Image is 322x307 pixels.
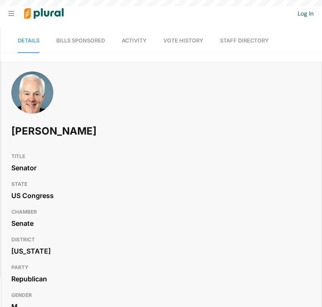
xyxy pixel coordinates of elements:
[56,37,105,44] span: Bills Sponsored
[11,119,191,144] h1: [PERSON_NAME]
[11,179,312,189] h3: STATE
[11,189,312,202] div: US Congress
[163,37,203,44] span: Vote History
[11,290,312,300] h3: GENDER
[18,29,39,53] a: Details
[11,273,312,285] div: Republican
[122,29,147,53] a: Activity
[122,37,147,44] span: Activity
[11,161,312,174] div: Senator
[11,207,312,217] h3: CHAMBER
[11,262,312,273] h3: PARTY
[163,29,203,53] a: Vote History
[18,0,70,27] img: Logo for Plural
[11,245,312,257] div: [US_STATE]
[220,29,269,53] a: Staff Directory
[18,37,39,44] span: Details
[11,151,312,161] h3: TITLE
[11,71,53,123] img: Headshot of John Cornyn
[11,235,312,245] h3: DISTRICT
[298,10,314,17] a: Log In
[56,29,105,53] a: Bills Sponsored
[11,217,312,230] div: Senate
